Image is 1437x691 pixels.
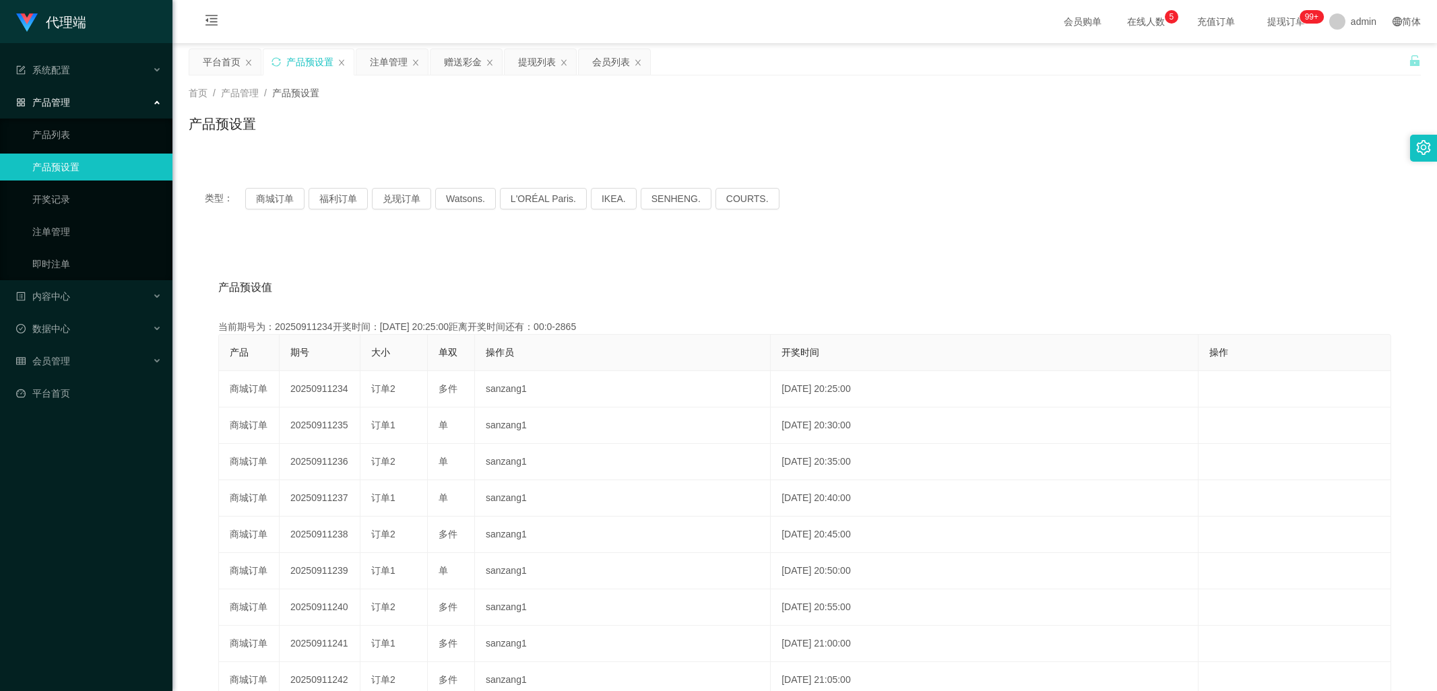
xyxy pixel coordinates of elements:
[1170,10,1174,24] p: 5
[439,529,457,539] span: 多件
[439,565,448,576] span: 单
[280,517,360,553] td: 20250911238
[475,444,771,480] td: sanzang1
[219,626,280,662] td: 商城订单
[32,251,162,277] a: 即时注单
[245,188,305,209] button: 商城订单
[280,626,360,662] td: 20250911241
[439,420,448,430] span: 单
[1260,17,1312,26] span: 提现订单
[203,49,241,75] div: 平台首页
[1209,347,1228,358] span: 操作
[771,407,1199,444] td: [DATE] 20:30:00
[16,380,162,407] a: 图标: dashboard平台首页
[1120,17,1172,26] span: 在线人数
[475,517,771,553] td: sanzang1
[439,347,457,358] span: 单双
[205,188,245,209] span: 类型：
[16,324,26,333] i: 图标: check-circle-o
[280,444,360,480] td: 20250911236
[475,480,771,517] td: sanzang1
[286,49,333,75] div: 产品预设置
[338,59,346,67] i: 图标: close
[189,114,256,134] h1: 产品预设置
[219,480,280,517] td: 商城订单
[16,356,70,366] span: 会员管理
[591,188,637,209] button: IKEA.
[280,589,360,626] td: 20250911240
[230,347,249,358] span: 产品
[371,674,395,685] span: 订单2
[370,49,408,75] div: 注单管理
[219,517,280,553] td: 商城订单
[435,188,496,209] button: Watsons.
[264,88,267,98] span: /
[715,188,779,209] button: COURTS.
[280,407,360,444] td: 20250911235
[371,638,395,649] span: 订单1
[444,49,482,75] div: 赠送彩金
[781,347,819,358] span: 开奖时间
[16,97,70,108] span: 产品管理
[189,1,234,44] i: 图标: menu-fold
[771,444,1199,480] td: [DATE] 20:35:00
[221,88,259,98] span: 产品管理
[475,553,771,589] td: sanzang1
[219,589,280,626] td: 商城订单
[1190,17,1242,26] span: 充值订单
[475,407,771,444] td: sanzang1
[16,98,26,107] i: 图标: appstore-o
[371,529,395,539] span: 订单2
[371,601,395,612] span: 订单2
[439,601,457,612] span: 多件
[290,347,309,358] span: 期号
[272,88,319,98] span: 产品预设置
[218,320,1391,334] div: 当前期号为：20250911234开奖时间：[DATE] 20:25:00距离开奖时间还有：00:0-2865
[641,188,711,209] button: SENHENG.
[439,638,457,649] span: 多件
[218,279,272,296] span: 产品预设值
[500,188,587,209] button: L'ORÉAL Paris.
[371,492,395,503] span: 订单1
[371,383,395,394] span: 订单2
[272,57,281,67] i: 图标: sync
[439,492,448,503] span: 单
[771,480,1199,517] td: [DATE] 20:40:00
[245,59,253,67] i: 图标: close
[412,59,420,67] i: 图标: close
[32,154,162,180] a: 产品预设置
[46,1,86,44] h1: 代理端
[439,383,457,394] span: 多件
[16,65,26,75] i: 图标: form
[32,218,162,245] a: 注单管理
[771,517,1199,553] td: [DATE] 20:45:00
[189,88,207,98] span: 首页
[280,480,360,517] td: 20250911237
[16,16,86,27] a: 代理端
[1393,17,1402,26] i: 图标: global
[219,553,280,589] td: 商城订单
[771,371,1199,407] td: [DATE] 20:25:00
[213,88,216,98] span: /
[219,407,280,444] td: 商城订单
[16,291,70,302] span: 内容中心
[309,188,368,209] button: 福利订单
[219,444,280,480] td: 商城订单
[16,13,38,32] img: logo.9652507e.png
[16,65,70,75] span: 系统配置
[16,292,26,301] i: 图标: profile
[475,589,771,626] td: sanzang1
[1300,10,1324,24] sup: 1174
[1165,10,1178,24] sup: 5
[32,121,162,148] a: 产品列表
[486,347,514,358] span: 操作员
[280,371,360,407] td: 20250911234
[771,589,1199,626] td: [DATE] 20:55:00
[1416,140,1431,155] i: 图标: setting
[16,323,70,334] span: 数据中心
[771,553,1199,589] td: [DATE] 20:50:00
[560,59,568,67] i: 图标: close
[371,565,395,576] span: 订单1
[486,59,494,67] i: 图标: close
[16,356,26,366] i: 图标: table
